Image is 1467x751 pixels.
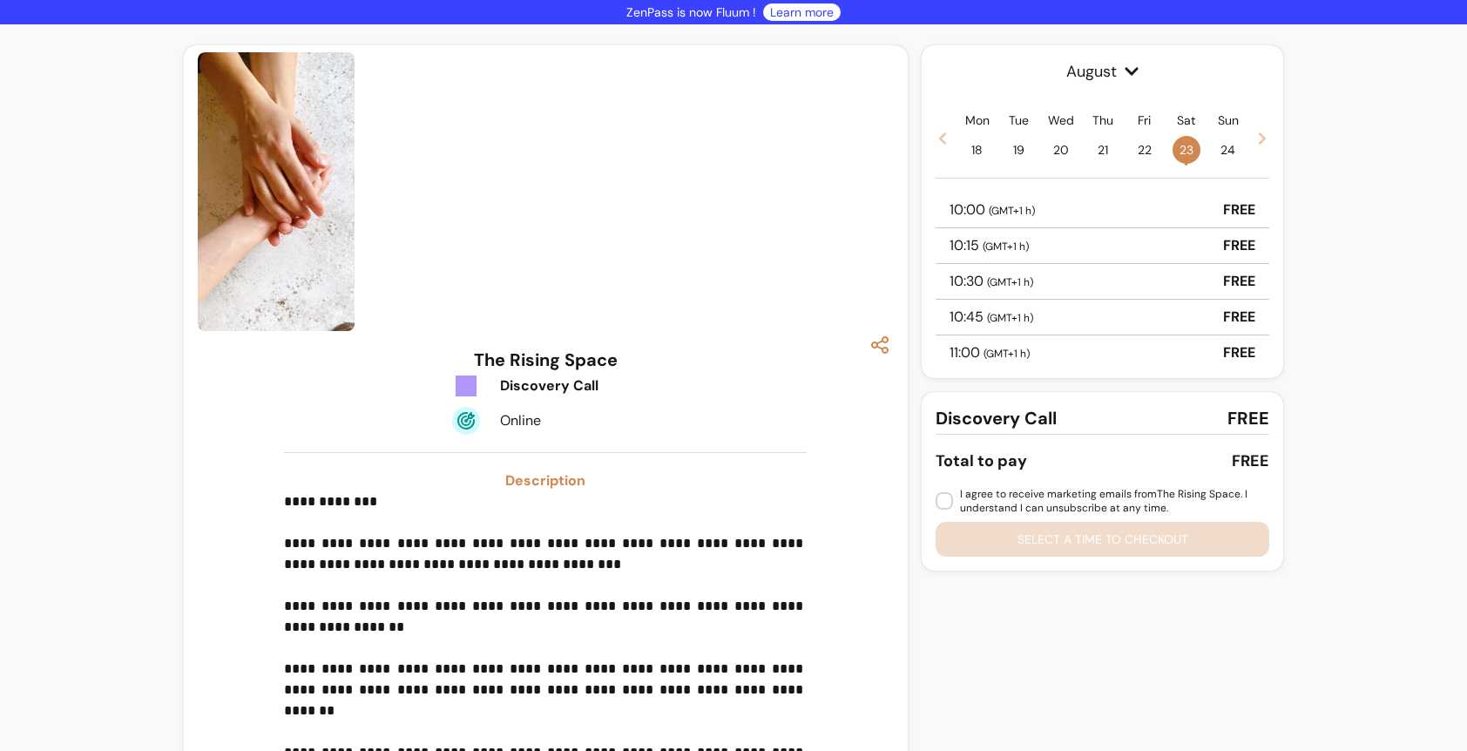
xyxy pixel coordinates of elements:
div: Total to pay [936,449,1027,473]
div: Discovery Call [500,375,652,396]
p: FREE [1223,235,1255,256]
p: Fri [1138,112,1151,129]
span: ( GMT+1 h ) [987,275,1033,289]
p: FREE [1223,200,1255,220]
span: 19 [1005,136,1033,164]
span: ( GMT+1 h ) [989,204,1035,218]
p: FREE [1223,307,1255,328]
span: 20 [1047,136,1075,164]
span: August [936,59,1270,84]
div: Online [500,410,652,431]
span: ( GMT+1 h ) [987,311,1033,325]
h3: Description [284,470,806,491]
p: ZenPass is now Fluum ! [626,3,756,21]
span: • [1184,155,1188,173]
span: ( GMT+1 h ) [984,347,1030,361]
p: 10:15 [950,235,1029,256]
p: 10:00 [950,200,1035,220]
p: Mon [965,112,990,129]
img: Tickets Icon [452,372,480,400]
p: Wed [1048,112,1074,129]
span: 24 [1214,136,1242,164]
p: Tue [1009,112,1029,129]
span: Discovery Call [936,406,1057,430]
div: FREE [1232,449,1269,473]
span: 22 [1131,136,1159,164]
p: 11:00 [950,342,1030,363]
p: Sun [1218,112,1239,129]
p: 10:45 [950,307,1033,328]
img: https://d3pz9znudhj10h.cloudfront.net/46ca1c97-ae28-4aa5-824c-e9a58dd51650 [198,52,355,332]
p: Thu [1092,112,1113,129]
span: 18 [963,136,991,164]
p: Sat [1177,112,1195,129]
p: FREE [1223,271,1255,292]
a: Learn more [770,3,834,21]
span: 21 [1089,136,1117,164]
span: 23 [1173,136,1200,164]
h3: The Rising Space [474,348,618,372]
p: FREE [1223,342,1255,363]
p: 10:30 [950,271,1033,292]
span: ( GMT+1 h ) [983,240,1029,254]
span: FREE [1227,406,1269,430]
